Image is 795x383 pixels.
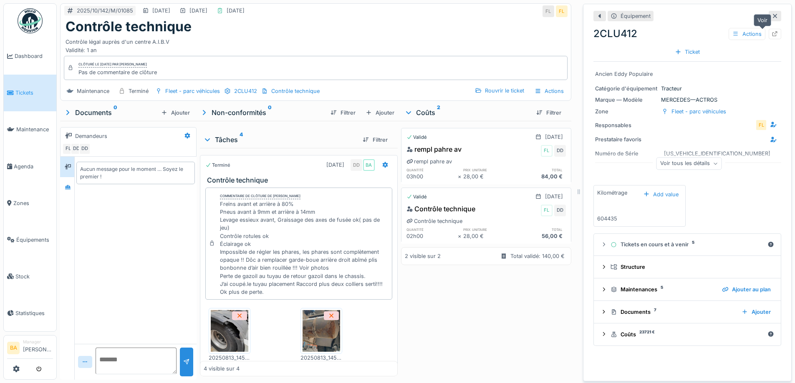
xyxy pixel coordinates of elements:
div: Marque — Modèle [595,96,658,104]
h6: prix unitaire [463,167,515,173]
div: Ajouter [362,107,398,118]
summary: Documents7Ajouter [597,304,777,320]
div: Documents [611,308,735,316]
sup: 2 [437,108,440,118]
span: Statistiques [15,309,53,317]
div: Structure [611,263,771,271]
h3: Contrôle technique [207,176,394,184]
span: Stock [15,273,53,280]
div: DD [351,159,362,171]
div: FL [62,143,74,155]
div: rempl pahre av [406,158,452,165]
div: Contrôle technique [271,87,320,95]
div: 20250813_145011.jpg [300,354,342,362]
div: Freins avant et arrière à 80% Pneus avant à 9mm et arrière à 14mm Levage essieux avant, Graissage... [220,200,389,296]
div: Numéro de Série [595,150,658,158]
div: 20250813_145027.jpg [209,354,250,362]
div: Ticket [671,46,703,58]
a: Tickets [4,75,56,111]
div: Tâches [203,135,356,145]
div: 84,00 € [515,173,566,180]
div: Kilométrage [597,189,627,197]
img: l8cmqujuq8utxk3ukdv11ykc4jnx [211,310,248,352]
div: 4 visible sur 4 [204,365,240,373]
div: Commentaire de clôture de [PERSON_NAME] [220,193,300,199]
div: 2 visible sur 2 [405,252,441,260]
div: DD [71,143,82,155]
h6: prix unitaire [463,227,515,232]
div: FL [755,119,767,131]
span: Tickets [15,89,53,97]
div: Ajouter au plan [719,284,774,295]
div: Actions [729,28,765,40]
div: 2025/10/142/M/01085 [77,7,133,15]
div: Terminé [129,87,149,95]
div: rempl pahre av [406,144,462,154]
div: Documents [63,108,158,118]
div: [DATE] [152,7,170,15]
div: Ajouter [158,107,193,118]
div: Filtrer [327,107,359,118]
div: Terminé [205,162,230,169]
li: BA [7,342,20,354]
summary: Maintenances5Ajouter au plan [597,282,777,297]
summary: Tickets en cours et à venir5 [597,237,777,253]
div: Rouvrir le ticket [472,85,527,96]
div: Validé [406,134,427,141]
a: Équipements [4,221,56,258]
div: Prestataire favoris [595,135,658,143]
div: Filtrer [359,134,391,145]
img: k38jbz6600psfbg12xn7rs2i8vjo [303,310,340,352]
div: DD [554,145,566,157]
div: DD [554,205,566,216]
div: Validé [406,193,427,200]
a: Agenda [4,148,56,185]
a: Dashboard [4,38,56,75]
a: BA Manager[PERSON_NAME] [7,339,53,359]
span: Maintenance [16,125,53,133]
div: Ancien Eddy Populaire [595,70,780,78]
div: Zone [595,108,658,115]
div: [DATE] [326,161,344,169]
div: × [458,173,463,180]
div: Tickets en cours et à venir [611,240,764,248]
div: 03h00 [406,173,458,180]
div: Maintenances [611,285,715,293]
div: Voir tous les détails [656,158,722,170]
div: Manager [23,339,53,345]
a: Stock [4,258,56,295]
div: 28,00 € [463,173,515,180]
div: [DATE] [545,193,563,200]
div: 56,00 € [515,232,566,240]
div: Maintenance [77,87,109,95]
img: Badge_color-CXgf-gQk.svg [18,8,43,33]
div: Fleet - parc véhicules [671,108,726,115]
div: Contrôle légal auprès d'un centre A.I.B.V Validité: 1 an [66,35,566,54]
sup: 4 [240,135,243,145]
div: [DATE] [189,7,207,15]
div: Aucun message pour le moment … Soyez le premier ! [80,165,191,180]
div: MERCEDES — ACTROS [595,96,780,104]
div: DD [79,143,91,155]
div: Responsables [595,121,658,129]
sup: 0 [114,108,117,118]
summary: Coûts23721 € [597,327,777,342]
div: Contrôle technique [406,217,462,225]
div: Filtrer [533,107,565,118]
div: Add value [640,189,682,200]
h6: total [515,227,566,232]
div: Contrôle technique [406,204,475,214]
div: 28,00 € [463,232,515,240]
h6: quantité [406,227,458,232]
div: Non-conformités [200,108,324,118]
div: 2CLU412 [234,87,257,95]
div: Tracteur [595,85,780,93]
div: Ajouter [738,306,774,318]
div: Actions [531,85,568,97]
div: Fleet - parc véhicules [165,87,220,95]
div: Demandeurs [75,132,107,140]
div: Équipement [621,12,651,20]
div: 604435 [597,215,617,223]
div: [DATE] [545,133,563,141]
div: × [458,232,463,240]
